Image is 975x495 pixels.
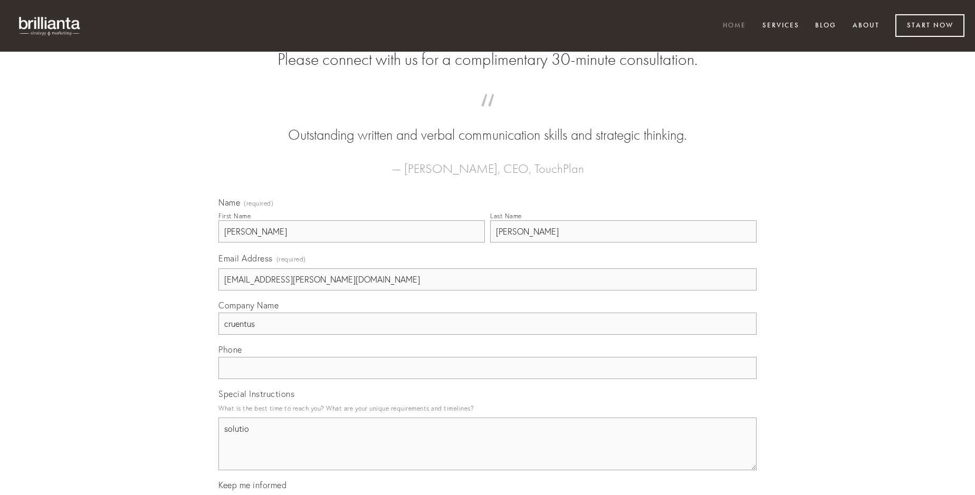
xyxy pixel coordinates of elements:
[218,212,251,220] div: First Name
[218,197,240,208] span: Name
[895,14,964,37] a: Start Now
[218,401,757,415] p: What is the best time to reach you? What are your unique requirements and timelines?
[218,50,757,70] h2: Please connect with us for a complimentary 30-minute consultation.
[716,17,753,35] a: Home
[218,253,273,264] span: Email Address
[218,344,242,355] span: Phone
[276,252,306,266] span: (required)
[846,17,886,35] a: About
[235,104,740,125] span: “
[218,480,286,490] span: Keep me informed
[244,200,273,207] span: (required)
[490,212,522,220] div: Last Name
[235,104,740,145] blockquote: Outstanding written and verbal communication skills and strategic thinking.
[11,11,90,41] img: brillianta - research, strategy, marketing
[756,17,806,35] a: Services
[235,145,740,179] figcaption: — [PERSON_NAME], CEO, TouchPlan
[218,300,279,310] span: Company Name
[218,389,294,399] span: Special Instructions
[218,418,757,470] textarea: solutio
[808,17,843,35] a: Blog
